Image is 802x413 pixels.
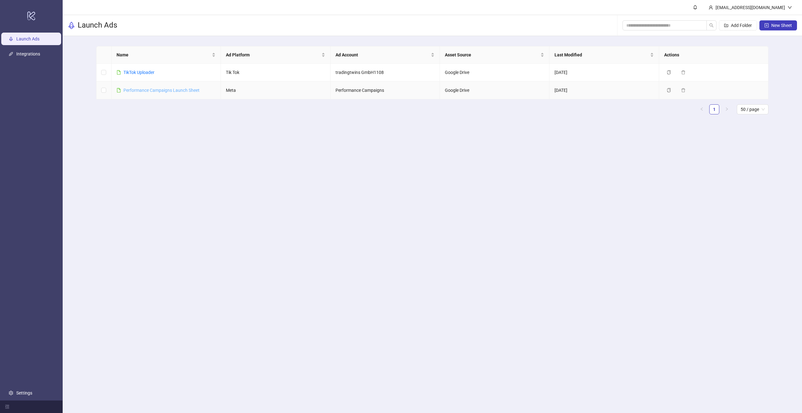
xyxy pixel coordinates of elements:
[725,107,729,111] span: right
[16,51,40,56] a: Integrations
[713,4,788,11] div: [EMAIL_ADDRESS][DOMAIN_NAME]
[555,51,649,58] span: Last Modified
[681,88,685,92] span: delete
[221,46,331,64] th: Ad Platform
[440,46,549,64] th: Asset Source
[724,23,728,28] span: folder-add
[741,105,765,114] span: 50 / page
[16,36,39,41] a: Launch Ads
[331,46,440,64] th: Ad Account
[123,88,200,93] a: Performance Campaigns Launch Sheet
[764,23,769,28] span: plus-square
[659,46,769,64] th: Actions
[117,51,211,58] span: Name
[331,64,440,81] td: tradingtwins GmbH1108
[697,104,707,114] button: left
[78,20,117,30] h3: Launch Ads
[709,23,714,28] span: search
[221,64,331,81] td: Tik Tok
[549,46,659,64] th: Last Modified
[667,88,671,92] span: copy
[445,51,539,58] span: Asset Source
[737,104,768,114] div: Page Size
[771,23,792,28] span: New Sheet
[667,70,671,75] span: copy
[440,81,549,99] td: Google Drive
[709,5,713,10] span: user
[226,51,320,58] span: Ad Platform
[336,51,430,58] span: Ad Account
[759,20,797,30] button: New Sheet
[549,64,659,81] td: [DATE]
[440,64,549,81] td: Google Drive
[117,70,121,75] span: file
[719,20,757,30] button: Add Folder
[123,70,154,75] a: TikTok Uploader
[681,70,685,75] span: delete
[722,104,732,114] li: Next Page
[709,104,719,114] li: 1
[68,22,75,29] span: rocket
[700,107,704,111] span: left
[788,5,792,10] span: down
[5,405,9,409] span: menu-fold
[331,81,440,99] td: Performance Campaigns
[16,390,32,395] a: Settings
[731,23,752,28] span: Add Folder
[710,105,719,114] a: 1
[697,104,707,114] li: Previous Page
[549,81,659,99] td: [DATE]
[221,81,331,99] td: Meta
[117,88,121,92] span: file
[112,46,221,64] th: Name
[693,5,697,9] span: bell
[722,104,732,114] button: right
